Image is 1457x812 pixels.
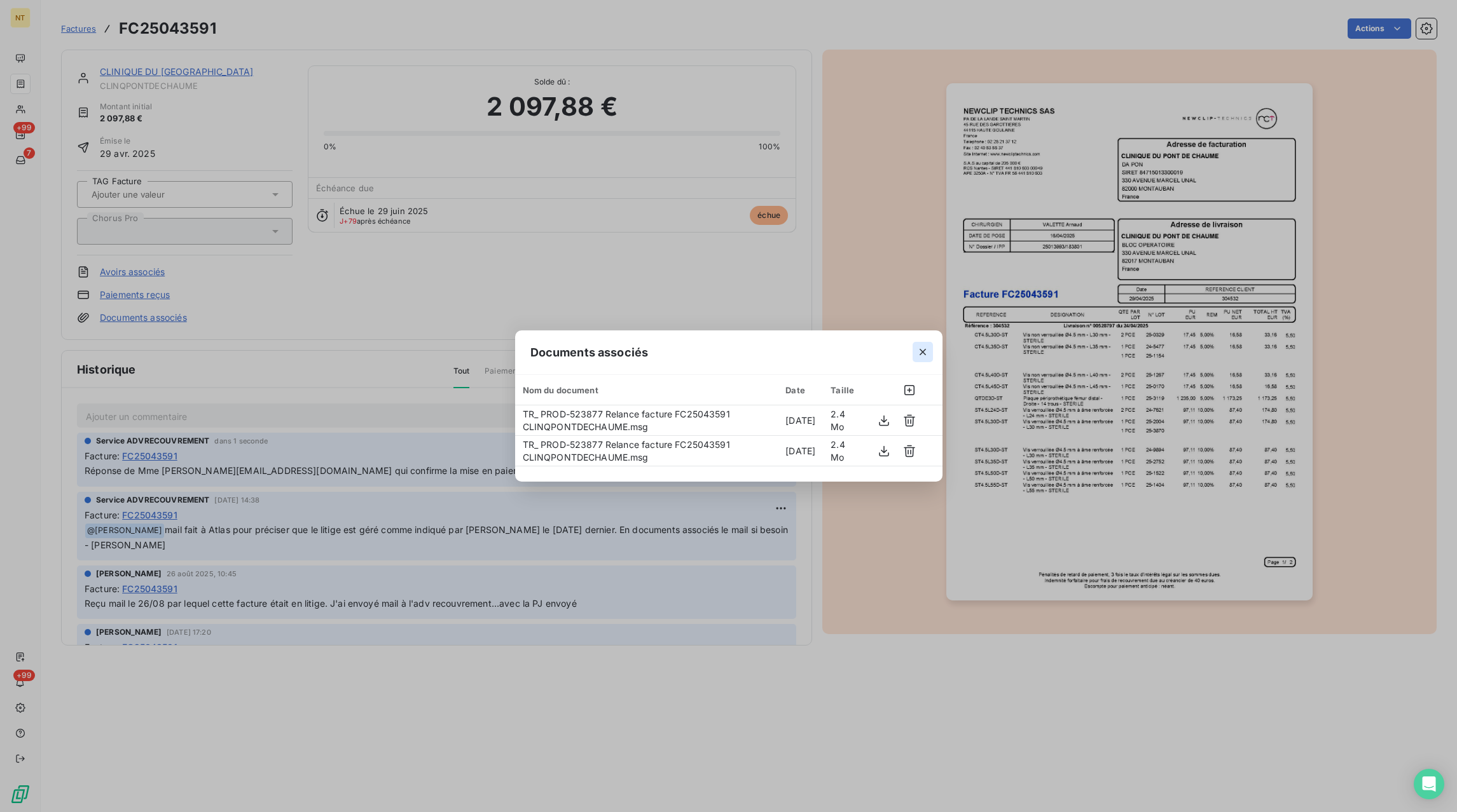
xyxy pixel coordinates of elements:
[1414,769,1444,799] div: Open Intercom Messenger
[831,409,845,432] span: 2.4 Mo
[523,409,730,432] span: TR_ PROD-523877 Relance facture FC25043591 CLINQPONTDECHAUME.msg
[785,445,815,456] span: [DATE]
[831,439,845,463] span: 2.4 Mo
[530,344,649,361] span: Documents associés
[523,385,771,395] div: Nom du document
[785,385,815,395] div: Date
[831,385,858,395] div: Taille
[785,415,815,426] span: [DATE]
[523,439,730,463] span: TR_ PROD-523877 Relance facture FC25043591 CLINQPONTDECHAUME.msg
